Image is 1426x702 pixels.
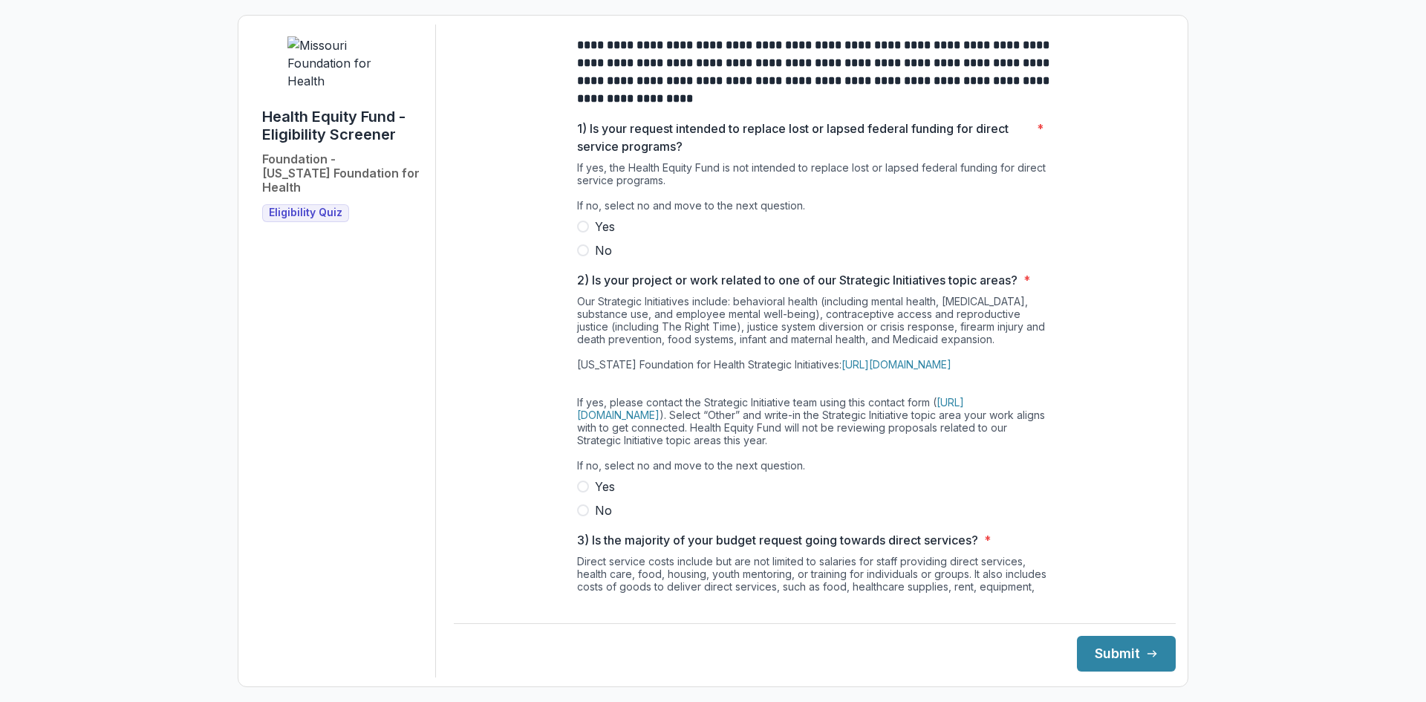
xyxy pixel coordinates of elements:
[841,358,951,371] a: [URL][DOMAIN_NAME]
[269,207,342,219] span: Eligibility Quiz
[577,531,978,549] p: 3) Is the majority of your budget request going towards direct services?
[577,161,1052,218] div: If yes, the Health Equity Fund is not intended to replace lost or lapsed federal funding for dire...
[595,241,612,259] span: No
[577,555,1052,687] div: Direct service costs include but are not limited to salaries for staff providing direct services,...
[595,218,615,235] span: Yes
[262,152,423,195] h2: Foundation - [US_STATE] Foundation for Health
[577,120,1031,155] p: 1) Is your request intended to replace lost or lapsed federal funding for direct service programs?
[577,396,964,421] a: [URL][DOMAIN_NAME]
[262,108,423,143] h1: Health Equity Fund - Eligibility Screener
[577,271,1018,289] p: 2) Is your project or work related to one of our Strategic Initiatives topic areas?
[595,478,615,495] span: Yes
[577,295,1052,478] div: Our Strategic Initiatives include: behavioral health (including mental health, [MEDICAL_DATA], su...
[1077,636,1176,672] button: Submit
[595,501,612,519] span: No
[287,36,399,90] img: Missouri Foundation for Health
